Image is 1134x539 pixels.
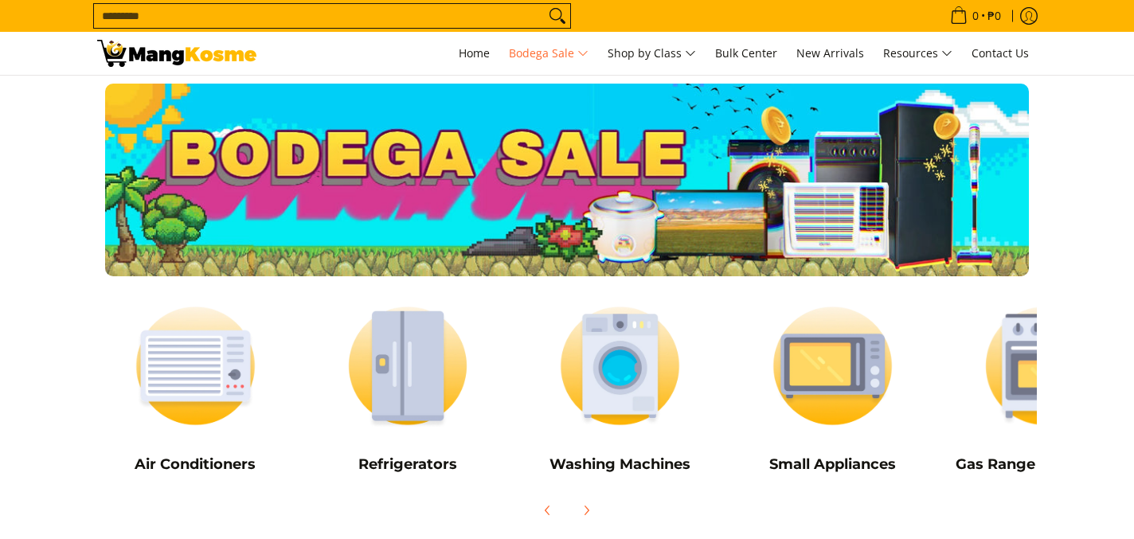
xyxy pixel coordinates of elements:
a: Bulk Center [707,32,785,75]
span: ₱0 [985,10,1003,21]
a: Shop by Class [600,32,704,75]
h5: Small Appliances [734,455,931,474]
a: Washing Machines Washing Machines [522,292,718,485]
button: Next [569,493,604,528]
img: Washing Machines [522,292,718,439]
h5: Air Conditioners [97,455,294,474]
a: New Arrivals [788,32,872,75]
h5: Washing Machines [522,455,718,474]
img: Bodega Sale l Mang Kosme: Cost-Efficient &amp; Quality Home Appliances [97,40,256,67]
a: Contact Us [964,32,1037,75]
nav: Main Menu [272,32,1037,75]
h5: Refrigerators [310,455,506,474]
span: Contact Us [972,45,1029,61]
button: Previous [530,493,565,528]
a: Home [451,32,498,75]
button: Search [545,4,570,28]
img: Small Appliances [734,292,931,439]
span: Shop by Class [608,44,696,64]
img: Air Conditioners [97,292,294,439]
a: Bodega Sale [501,32,596,75]
a: Air Conditioners Air Conditioners [97,292,294,485]
span: Bodega Sale [509,44,589,64]
span: • [945,7,1006,25]
span: Home [459,45,490,61]
a: Resources [875,32,960,75]
span: Bulk Center [715,45,777,61]
span: New Arrivals [796,45,864,61]
span: 0 [970,10,981,21]
a: Refrigerators Refrigerators [310,292,506,485]
img: Refrigerators [310,292,506,439]
a: Small Appliances Small Appliances [734,292,931,485]
span: Resources [883,44,952,64]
